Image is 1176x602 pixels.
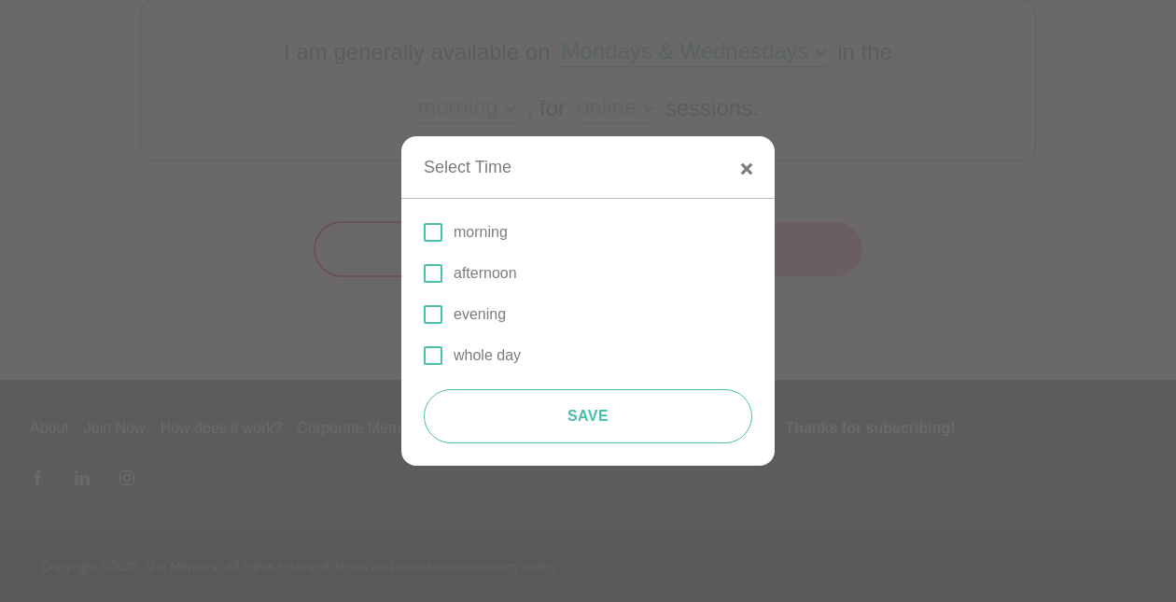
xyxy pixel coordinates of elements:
button: Save [424,389,752,443]
p: whole day [454,344,521,367]
div: Select Time [424,159,511,175]
p: evening [454,303,506,326]
p: afternoon [454,262,517,285]
p: morning [454,221,508,244]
